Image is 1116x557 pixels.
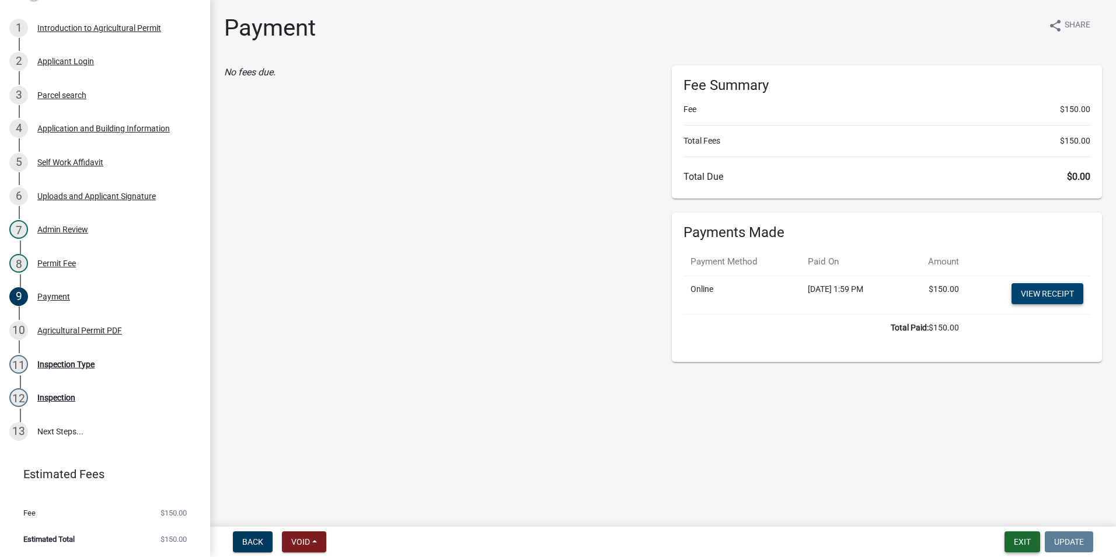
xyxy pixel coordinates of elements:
th: Amount [901,248,966,276]
a: Estimated Fees [9,462,191,486]
span: $150.00 [1060,103,1090,116]
button: Exit [1005,531,1040,552]
div: Agricultural Permit PDF [37,326,122,335]
button: Void [282,531,326,552]
div: 3 [9,86,28,105]
span: $150.00 [161,509,187,517]
div: Inspection [37,394,75,402]
i: No fees due. [224,67,275,78]
h1: Payment [224,14,316,42]
div: 1 [9,19,28,37]
h6: Total Due [683,171,1090,182]
div: 2 [9,52,28,71]
span: $150.00 [1060,135,1090,147]
div: Payment [37,293,70,301]
li: Total Fees [683,135,1090,147]
div: Application and Building Information [37,124,170,133]
div: Applicant Login [37,57,94,65]
span: $0.00 [1067,171,1090,182]
div: 13 [9,422,28,441]
th: Payment Method [683,248,801,276]
button: Back [233,531,273,552]
div: Uploads and Applicant Signature [37,192,156,200]
a: View receipt [1012,283,1083,304]
td: Online [683,276,801,314]
div: 9 [9,287,28,306]
span: Void [291,537,310,546]
div: Inspection Type [37,360,95,368]
div: Admin Review [37,225,88,234]
td: $150.00 [901,276,966,314]
div: 5 [9,153,28,172]
span: Share [1065,19,1090,33]
h6: Fee Summary [683,77,1090,94]
b: Total Paid: [891,323,929,332]
span: Update [1054,537,1084,546]
h6: Payments Made [683,224,1090,241]
th: Paid On [801,248,901,276]
div: Parcel search [37,91,86,99]
div: 4 [9,119,28,138]
div: Introduction to Agricultural Permit [37,24,161,32]
div: 6 [9,187,28,206]
span: Fee [23,509,36,517]
span: $150.00 [161,535,187,543]
div: 11 [9,355,28,374]
span: Back [242,537,263,546]
div: 7 [9,220,28,239]
li: Fee [683,103,1090,116]
div: Self Work Affidavit [37,158,103,166]
div: Permit Fee [37,259,76,267]
div: 12 [9,388,28,407]
div: 10 [9,321,28,340]
button: shareShare [1039,14,1100,37]
div: 8 [9,254,28,273]
span: Estimated Total [23,535,75,543]
td: $150.00 [683,314,966,341]
button: Update [1045,531,1093,552]
i: share [1048,19,1062,33]
td: [DATE] 1:59 PM [801,276,901,314]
